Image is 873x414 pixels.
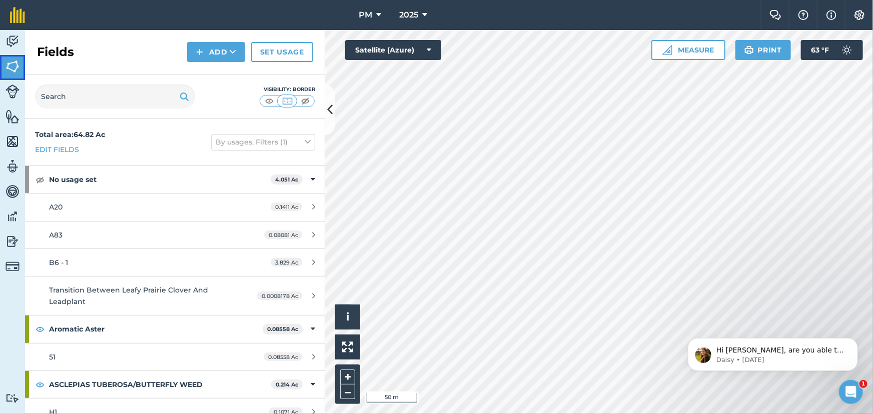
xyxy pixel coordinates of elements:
a: Transition Between Leafy Prairie Clover And Leadplant0.0008178 Ac [25,276,325,315]
img: svg+xml;base64,PD94bWwgdmVyc2lvbj0iMS4wIiBlbmNvZGluZz0idXRmLTgiPz4KPCEtLSBHZW5lcmF0b3I6IEFkb2JlIE... [6,34,20,49]
a: A830.08081 Ac [25,221,325,248]
img: svg+xml;base64,PD94bWwgdmVyc2lvbj0iMS4wIiBlbmNvZGluZz0idXRmLTgiPz4KPCEtLSBHZW5lcmF0b3I6IEFkb2JlIE... [6,159,20,174]
img: svg+xml;base64,PHN2ZyB4bWxucz0iaHR0cDovL3d3dy53My5vcmcvMjAwMC9zdmciIHdpZHRoPSI1MCIgaGVpZ2h0PSI0MC... [281,96,294,106]
img: svg+xml;base64,PHN2ZyB4bWxucz0iaHR0cDovL3d3dy53My5vcmcvMjAwMC9zdmciIHdpZHRoPSI1NiIgaGVpZ2h0PSI2MC... [6,59,20,74]
span: 0.08558 Ac [264,352,302,361]
span: A20 [49,202,63,211]
span: 3.829 Ac [271,258,302,266]
a: B6 - 13.829 Ac [25,249,325,276]
img: svg+xml;base64,PHN2ZyB4bWxucz0iaHR0cDovL3d3dy53My5vcmcvMjAwMC9zdmciIHdpZHRoPSIxNyIgaGVpZ2h0PSIxNy... [826,9,836,21]
img: svg+xml;base64,PHN2ZyB4bWxucz0iaHR0cDovL3d3dy53My5vcmcvMjAwMC9zdmciIHdpZHRoPSIxOSIgaGVpZ2h0PSIyNC... [744,44,754,56]
img: svg+xml;base64,PD94bWwgdmVyc2lvbj0iMS4wIiBlbmNvZGluZz0idXRmLTgiPz4KPCEtLSBHZW5lcmF0b3I6IEFkb2JlIE... [6,84,20,98]
iframe: Intercom notifications message [673,317,873,387]
strong: 0.08558 Ac [267,325,299,332]
strong: Aromatic Aster [49,315,263,342]
span: 2025 [399,9,418,21]
button: i [335,304,360,329]
div: Aromatic Aster0.08558 Ac [25,315,325,342]
input: Search [35,84,195,108]
h2: Fields [37,44,74,60]
a: Set usage [251,42,313,62]
img: svg+xml;base64,PHN2ZyB4bWxucz0iaHR0cDovL3d3dy53My5vcmcvMjAwMC9zdmciIHdpZHRoPSIxNCIgaGVpZ2h0PSIyNC... [196,46,203,58]
img: Ruler icon [662,45,672,55]
div: Visibility: Border [259,85,315,93]
div: No usage set4.051 Ac [25,166,325,193]
strong: 0.214 Ac [276,381,299,388]
img: A cog icon [853,10,865,20]
img: svg+xml;base64,PHN2ZyB4bWxucz0iaHR0cDovL3d3dy53My5vcmcvMjAwMC9zdmciIHdpZHRoPSI1NiIgaGVpZ2h0PSI2MC... [6,109,20,124]
button: Satellite (Azure) [345,40,441,60]
span: Transition Between Leafy Prairie Clover And Leadplant [49,285,208,305]
img: svg+xml;base64,PD94bWwgdmVyc2lvbj0iMS4wIiBlbmNvZGluZz0idXRmLTgiPz4KPCEtLSBHZW5lcmF0b3I6IEFkb2JlIE... [6,393,20,403]
strong: Total area : 64.82 Ac [35,130,105,139]
img: svg+xml;base64,PHN2ZyB4bWxucz0iaHR0cDovL3d3dy53My5vcmcvMjAwMC9zdmciIHdpZHRoPSI1MCIgaGVpZ2h0PSI0MC... [263,96,276,106]
img: svg+xml;base64,PHN2ZyB4bWxucz0iaHR0cDovL3d3dy53My5vcmcvMjAwMC9zdmciIHdpZHRoPSIxOCIgaGVpZ2h0PSIyNC... [36,378,45,390]
div: ASCLEPIAS TUBEROSA/BUTTERFLY WEED0.214 Ac [25,371,325,398]
span: 1 [859,380,867,388]
span: B6 - 1 [49,258,68,267]
img: svg+xml;base64,PD94bWwgdmVyc2lvbj0iMS4wIiBlbmNvZGluZz0idXRmLTgiPz4KPCEtLSBHZW5lcmF0b3I6IEFkb2JlIE... [6,234,20,249]
img: Four arrows, one pointing top left, one top right, one bottom right and the last bottom left [342,341,353,352]
img: svg+xml;base64,PD94bWwgdmVyc2lvbj0iMS4wIiBlbmNvZGluZz0idXRmLTgiPz4KPCEtLSBHZW5lcmF0b3I6IEFkb2JlIE... [837,40,857,60]
span: A83 [49,230,63,239]
img: Two speech bubbles overlapping with the left bubble in the forefront [769,10,781,20]
img: svg+xml;base64,PD94bWwgdmVyc2lvbj0iMS4wIiBlbmNvZGluZz0idXRmLTgiPz4KPCEtLSBHZW5lcmF0b3I6IEFkb2JlIE... [6,209,20,224]
span: 0.1411 Ac [271,202,302,211]
span: 0.08081 Ac [264,230,302,239]
img: svg+xml;base64,PD94bWwgdmVyc2lvbj0iMS4wIiBlbmNvZGluZz0idXRmLTgiPz4KPCEtLSBHZW5lcmF0b3I6IEFkb2JlIE... [6,184,20,199]
span: 0.0008178 Ac [257,291,302,300]
button: + [340,369,355,384]
a: A200.1411 Ac [25,193,325,220]
strong: No usage set [49,166,271,193]
span: 63 ° F [811,40,829,60]
button: Measure [651,40,725,60]
img: svg+xml;base64,PHN2ZyB4bWxucz0iaHR0cDovL3d3dy53My5vcmcvMjAwMC9zdmciIHdpZHRoPSIxOCIgaGVpZ2h0PSIyNC... [36,173,45,185]
span: 51 [49,352,56,361]
button: Add [187,42,245,62]
a: Edit fields [35,144,79,155]
button: By usages, Filters (1) [211,134,315,150]
button: – [340,384,355,399]
button: 63 °F [801,40,863,60]
img: fieldmargin Logo [10,7,25,23]
span: i [346,310,349,323]
img: svg+xml;base64,PHN2ZyB4bWxucz0iaHR0cDovL3d3dy53My5vcmcvMjAwMC9zdmciIHdpZHRoPSI1MCIgaGVpZ2h0PSI0MC... [299,96,312,106]
a: 510.08558 Ac [25,343,325,370]
img: svg+xml;base64,PHN2ZyB4bWxucz0iaHR0cDovL3d3dy53My5vcmcvMjAwMC9zdmciIHdpZHRoPSIxOSIgaGVpZ2h0PSIyNC... [180,90,189,102]
img: svg+xml;base64,PHN2ZyB4bWxucz0iaHR0cDovL3d3dy53My5vcmcvMjAwMC9zdmciIHdpZHRoPSIxOCIgaGVpZ2h0PSIyNC... [36,323,45,335]
img: A question mark icon [797,10,809,20]
img: svg+xml;base64,PHN2ZyB4bWxucz0iaHR0cDovL3d3dy53My5vcmcvMjAwMC9zdmciIHdpZHRoPSI1NiIgaGVpZ2h0PSI2MC... [6,134,20,149]
strong: ASCLEPIAS TUBEROSA/BUTTERFLY WEED [49,371,271,398]
button: Print [735,40,791,60]
iframe: Intercom live chat [839,380,863,404]
strong: 4.051 Ac [275,176,299,183]
span: PM [359,9,372,21]
img: svg+xml;base64,PD94bWwgdmVyc2lvbj0iMS4wIiBlbmNvZGluZz0idXRmLTgiPz4KPCEtLSBHZW5lcmF0b3I6IEFkb2JlIE... [6,259,20,273]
